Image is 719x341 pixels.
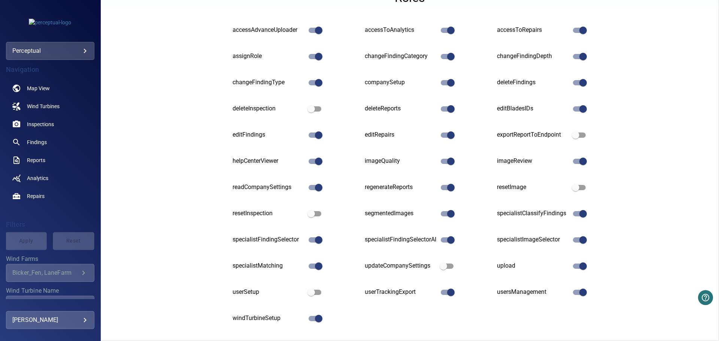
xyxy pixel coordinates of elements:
[365,288,436,296] div: userTrackingExport
[497,104,568,113] div: editBladesIDs
[233,262,304,270] div: specialistMatching
[233,183,304,192] div: readCompanySettings
[497,131,568,139] div: exportReportToEndpoint
[365,52,436,61] div: changeFindingCategory
[233,104,304,113] div: deleteInspection
[27,156,45,164] span: Reports
[497,262,568,270] div: upload
[233,209,304,218] div: resetInspection
[12,45,88,57] div: perceptual
[6,169,94,187] a: analytics noActive
[233,288,304,296] div: userSetup
[365,78,436,87] div: companySetup
[233,26,304,34] div: accessAdvanceUploader
[6,256,94,262] label: Wind Farms
[6,115,94,133] a: inspections noActive
[6,133,94,151] a: findings noActive
[27,121,54,128] span: Inspections
[6,151,94,169] a: reports noActive
[6,42,94,60] div: perceptual
[233,131,304,139] div: editFindings
[497,157,568,165] div: imageReview
[27,174,48,182] span: Analytics
[6,296,94,314] div: Wind Turbine Name
[6,264,94,282] div: Wind Farms
[365,157,436,165] div: imageQuality
[497,235,568,244] div: specialistImageSelector
[27,192,45,200] span: Repairs
[233,52,304,61] div: assignRole
[497,288,568,296] div: usersManagement
[365,262,436,270] div: updateCompanySettings
[497,183,568,192] div: resetImage
[497,78,568,87] div: deleteFindings
[27,85,50,92] span: Map View
[6,66,94,73] h4: Navigation
[6,97,94,115] a: windturbines noActive
[365,183,436,192] div: regenerateReports
[365,131,436,139] div: editRepairs
[365,104,436,113] div: deleteReports
[365,209,436,218] div: segmentedImages
[6,288,94,294] label: Wind Turbine Name
[6,221,94,228] h4: Filters
[12,314,88,326] div: [PERSON_NAME]
[27,103,60,110] span: Wind Turbines
[29,19,71,26] img: perceptual-logo
[233,157,304,165] div: helpCenterViewer
[6,187,94,205] a: repairs noActive
[497,52,568,61] div: changeFindingDepth
[497,209,568,218] div: specialistClassifyFindings
[233,314,304,323] div: windTurbineSetup
[365,26,436,34] div: accessToAnalytics
[27,138,47,146] span: Findings
[365,235,436,244] div: specialistFindingSelectorAI
[233,78,304,87] div: changeFindingType
[233,235,304,244] div: specialistFindingSelector
[6,79,94,97] a: map noActive
[497,26,568,34] div: accessToRepairs
[12,269,79,276] div: Bicker_Fen, LaneFarm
